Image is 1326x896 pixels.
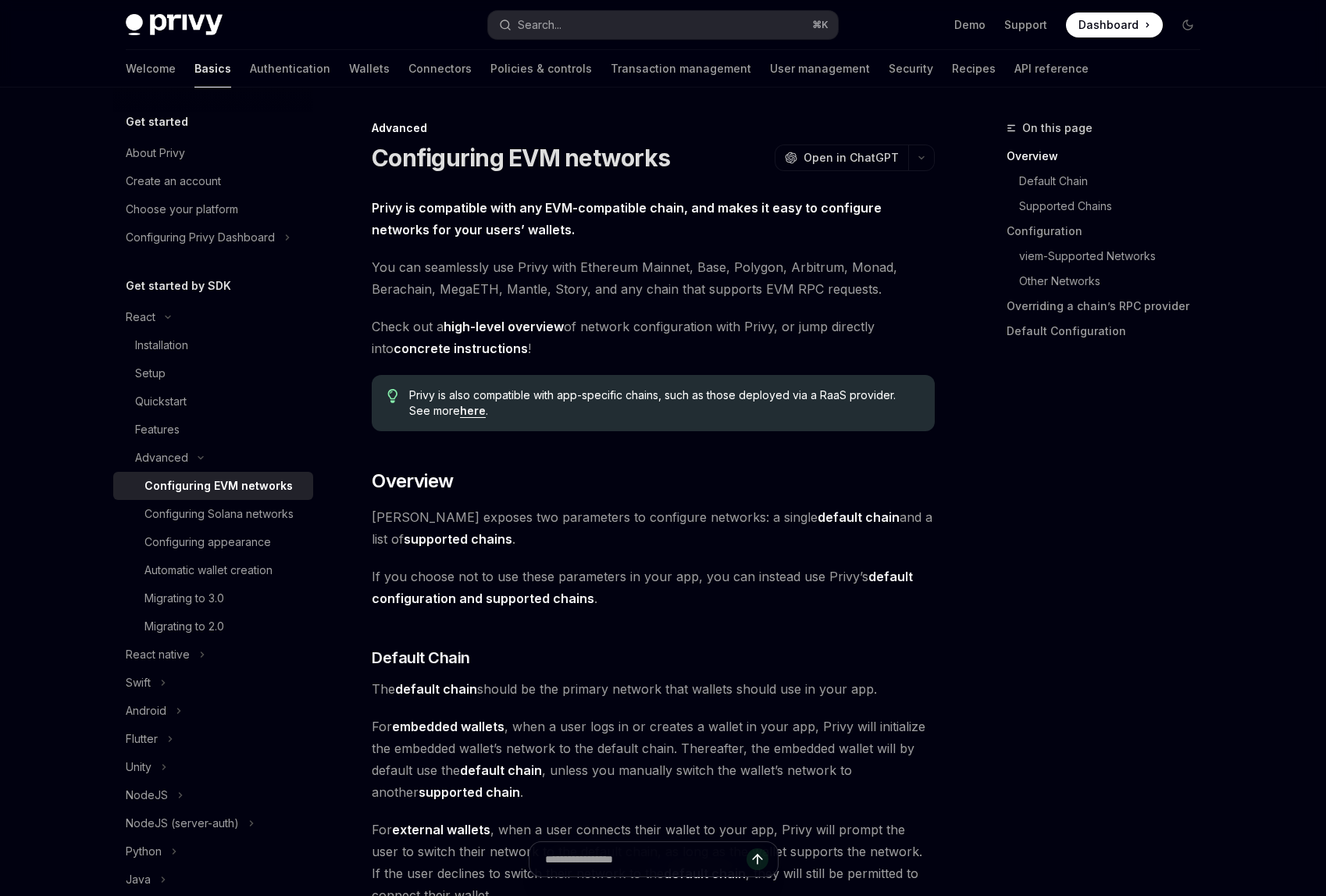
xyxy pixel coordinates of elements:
button: Send message [747,848,768,870]
div: NodeJS [126,786,168,805]
a: Dashboard [1066,12,1163,37]
a: Configuration [1007,219,1213,244]
div: Flutter [126,730,158,748]
a: concrete instructions [394,341,528,357]
div: Choose your platform [126,200,238,219]
a: viem-Supported Networks [1019,244,1213,269]
div: Installation [135,336,188,355]
a: Migrating to 2.0 [113,612,313,641]
span: The should be the primary network that wallets should use in your app. [372,678,935,700]
a: Demo [954,17,986,33]
a: Other Networks [1019,269,1213,294]
a: default chain [818,509,900,526]
span: Dashboard [1078,17,1139,33]
div: About Privy [126,144,185,162]
div: Configuring Solana networks [144,505,294,523]
strong: supported chains [404,531,512,547]
a: Connectors [408,50,472,87]
a: Default Chain [1019,169,1213,194]
a: Setup [113,359,313,387]
a: Choose your platform [113,195,313,223]
a: Recipes [952,50,996,87]
a: User management [770,50,870,87]
a: Overriding a chain’s RPC provider [1007,294,1213,319]
div: Features [135,420,180,439]
a: Create an account [113,167,313,195]
span: If you choose not to use these parameters in your app, you can instead use Privy’s . [372,566,935,609]
strong: supported chain [419,784,520,800]
div: Create an account [126,172,221,191]
button: Toggle dark mode [1175,12,1200,37]
a: Configuring EVM networks [113,472,313,500]
span: Open in ChatGPT [804,150,899,166]
div: Automatic wallet creation [144,561,273,580]
a: supported chains [404,531,512,548]
div: Setup [135,364,166,383]
a: Wallets [349,50,390,87]
span: Privy is also compatible with app-specific chains, such as those deployed via a RaaS provider. Se... [409,387,919,419]
span: ⌘ K [812,19,829,31]
div: Migrating to 2.0 [144,617,224,636]
a: Security [889,50,933,87]
div: Migrating to 3.0 [144,589,224,608]
div: Android [126,701,166,720]
div: Configuring Privy Dashboard [126,228,275,247]
a: Quickstart [113,387,313,416]
a: Welcome [126,50,176,87]
a: Installation [113,331,313,359]
a: API reference [1014,50,1089,87]
a: Support [1004,17,1047,33]
div: React [126,308,155,327]
div: Configuring appearance [144,533,271,552]
h1: Configuring EVM networks [372,144,670,172]
span: On this page [1022,119,1093,137]
strong: Privy is compatible with any EVM-compatible chain, and makes it easy to configure networks for yo... [372,200,882,237]
button: Search...⌘K [488,11,838,39]
a: Features [113,416,313,444]
button: Open in ChatGPT [775,145,908,171]
strong: default chain [460,762,542,778]
strong: default chain [395,681,477,697]
a: Default Configuration [1007,319,1213,344]
a: Configuring Solana networks [113,500,313,528]
strong: external wallets [392,822,490,837]
span: Overview [372,469,453,494]
a: About Privy [113,139,313,167]
a: Configuring appearance [113,528,313,556]
span: For , when a user logs in or creates a wallet in your app, Privy will initialize the embedded wal... [372,716,935,803]
a: Basics [194,50,231,87]
div: Advanced [135,448,188,467]
div: Swift [126,673,151,692]
div: Configuring EVM networks [144,477,293,495]
div: Quickstart [135,392,187,411]
h5: Get started [126,112,188,131]
h5: Get started by SDK [126,277,231,295]
a: Overview [1007,144,1213,169]
div: NodeJS (server-auth) [126,814,239,833]
a: Supported Chains [1019,194,1213,219]
a: Migrating to 3.0 [113,584,313,612]
a: supported chain [419,784,520,801]
span: Default Chain [372,647,470,669]
div: Advanced [372,120,935,136]
a: Automatic wallet creation [113,556,313,584]
span: Check out a of network configuration with Privy, or jump directly into ! [372,316,935,359]
div: Java [126,870,151,889]
div: Search... [518,16,561,34]
strong: embedded wallets [392,719,504,734]
a: Authentication [250,50,330,87]
div: Python [126,842,162,861]
img: dark logo [126,14,223,36]
div: React native [126,645,190,664]
a: high-level overview [444,319,564,335]
svg: Tip [387,389,398,403]
div: Unity [126,758,151,776]
a: Policies & controls [490,50,592,87]
span: You can seamlessly use Privy with Ethereum Mainnet, Base, Polygon, Arbitrum, Monad, Berachain, Me... [372,256,935,300]
a: Transaction management [611,50,751,87]
span: [PERSON_NAME] exposes two parameters to configure networks: a single and a list of . [372,506,935,550]
a: here [460,404,486,418]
